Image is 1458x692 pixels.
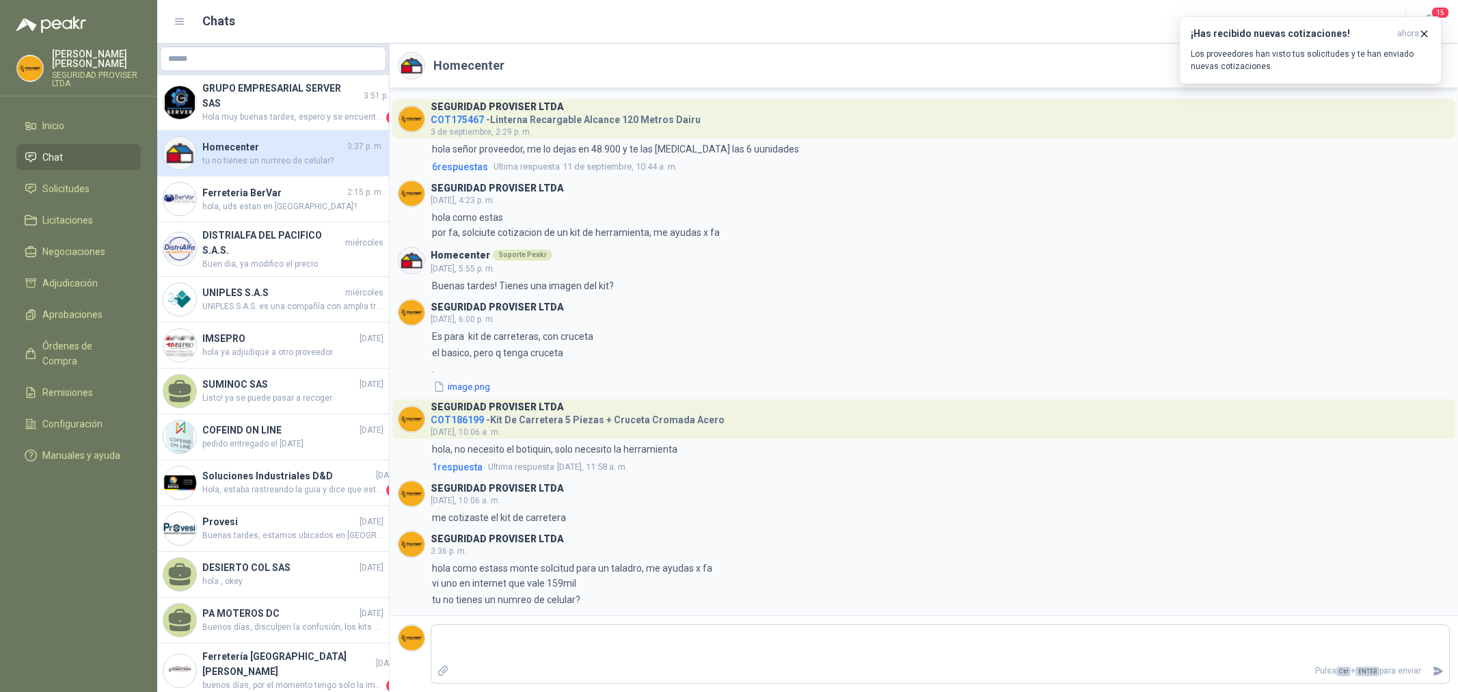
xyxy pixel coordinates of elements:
img: Company Logo [399,481,424,507]
a: Company LogoProvesi[DATE]Buenas tardes, estamos ubicados en [GEOGRAPHIC_DATA]. Cinta reflectiva: ... [157,506,389,552]
h4: PA MOTEROS DC [202,606,357,621]
span: UNIPLES S.A.S. es una compañía con amplia trayectoria en el mercado colombiano, ofrecemos solucio... [202,300,383,313]
span: COT175467 [431,114,484,125]
a: 1respuestaUltima respuesta[DATE], 11:58 a. m. [429,460,1450,475]
p: tu no tienes un numreo de celular? [432,592,580,607]
img: Company Logo [163,137,196,170]
span: Ultima respuesta [494,160,560,174]
span: Negociaciones [42,244,105,259]
span: Ctrl [1336,667,1351,676]
span: 1 respuesta [432,460,483,475]
span: 11 de septiembre, 10:44 a. m. [494,160,677,174]
span: [DATE] [360,378,383,391]
span: Hola, estaba rastreando la guia y dice que esta en reparto [202,483,383,497]
span: Ultima respuesta [488,460,554,474]
img: Company Logo [163,512,196,545]
span: ENTER [1355,667,1379,676]
p: el basico, pero q tenga cruceta [432,345,563,360]
span: Buenos días, disculpen la confusión, los kits se encuentran en [GEOGRAPHIC_DATA], se hace el enví... [202,621,383,634]
span: Solicitudes [42,181,90,196]
div: Soporte Peakr [493,250,552,261]
p: . [432,362,491,377]
span: Remisiones [42,385,93,400]
h3: SEGURIDAD PROVISER LTDA [431,185,564,192]
a: Aprobaciones [16,302,141,328]
h1: Chats [202,12,235,31]
h4: SUMINOC SAS [202,377,357,392]
h4: Homecenter [202,139,345,155]
span: ahora [1397,28,1419,40]
h4: - Kit De Carretera 5 Piezas + Cruceta Cromada Acero [431,411,725,424]
img: Company Logo [163,86,196,119]
button: Enviar [1427,659,1449,683]
h4: COFEIND ON LINE [202,423,357,438]
span: 3:51 p. m. [364,90,400,103]
img: Company Logo [163,283,196,316]
p: hola, no necesito el botiquin, solo necesito la herramienta [432,442,677,457]
p: Los proveedores han visto tus solicitudes y te han enviado nuevas cotizaciones. [1191,48,1430,72]
h3: SEGURIDAD PROVISER LTDA [431,535,564,543]
a: PA MOTEROS DC[DATE]Buenos días, disculpen la confusión, los kits se encuentran en [GEOGRAPHIC_DAT... [157,598,389,643]
span: Manuales y ayuda [42,448,120,463]
a: Company LogoUNIPLES S.A.SmiércolesUNIPLES S.A.S. es una compañía con amplia trayectoria en el mer... [157,277,389,323]
span: miércoles [345,287,383,300]
p: hola como estass monte solcitud para un taladro, me ayudas x fa vi uno en internet que vale 159mil [432,561,712,591]
span: [DATE], 10:06 a. m. [431,496,500,505]
img: Company Logo [399,248,424,274]
a: Company LogoHomecenter3:37 p. m.tu no tienes un numreo de celular? [157,131,389,176]
span: 6 respuesta s [432,159,488,174]
h4: DESIERTO COL SAS [202,560,357,575]
h3: ¡Has recibido nuevas cotizaciones! [1191,28,1392,40]
button: 15 [1417,10,1442,34]
h4: Ferretería [GEOGRAPHIC_DATA][PERSON_NAME] [202,649,373,679]
a: Company LogoCOFEIND ON LINE[DATE]pedido entregado el [DATE] [157,414,389,460]
span: [DATE] [376,469,400,482]
a: DESIERTO COL SAS[DATE]hola , okey [157,552,389,598]
span: [DATE] [360,332,383,345]
p: hola como estas por fa, solciute cotizacion de un kit de herramienta, me ayudas x fa [432,210,720,240]
p: Pulsa + para enviar [455,659,1427,683]
a: Company LogoGRUPO EMPRESARIAL SERVER SAS3:51 p. m.Hola muy buenas tardes, espero y se encuentre m... [157,75,389,131]
h3: SEGURIDAD PROVISER LTDA [431,103,564,111]
img: Company Logo [399,625,424,651]
a: Chat [16,144,141,170]
a: Manuales y ayuda [16,442,141,468]
h4: - Linterna Recargable Alcance 120 Metros Dairu [431,111,701,124]
img: Company Logo [399,106,424,132]
h3: SEGURIDAD PROVISER LTDA [431,403,564,411]
span: Licitaciones [42,213,93,228]
h4: IMSEPRO [202,331,357,346]
span: Configuración [42,416,103,431]
span: [DATE], 11:58 a. m. [488,460,627,474]
h3: Homecenter [431,252,490,259]
a: SUMINOC SAS[DATE]Listo! ya se puede pasar a recoger [157,369,389,414]
span: 3:37 p. m. [347,140,383,153]
span: 3:36 p. m. [431,546,467,556]
span: Adjudicación [42,276,98,291]
a: Company LogoFerreteria BerVar2:15 p. m.hola, uds estan en [GEOGRAPHIC_DATA]? [157,176,389,222]
span: Hola muy buenas tardes, espero y se encuentre muy bien. El taladro lo solicitan en alguna marca e... [202,111,383,124]
img: Logo peakr [16,16,86,33]
h4: Soluciones Industriales D&D [202,468,373,483]
a: Solicitudes [16,176,141,202]
span: pedido entregado el [DATE] [202,438,383,451]
span: 1 [386,111,400,124]
span: tu no tienes un numreo de celular? [202,155,383,168]
span: [DATE], 4:23 p. m. [431,196,495,205]
span: 15 [1431,6,1450,19]
p: Buenas tardes! Tienes una imagen del kit? [432,278,614,293]
a: 6respuestasUltima respuesta11 de septiembre, 10:44 a. m. [429,159,1450,174]
img: Company Logo [163,421,196,453]
span: 2:15 p. m. [347,186,383,199]
h4: Provesi [202,514,357,529]
h4: GRUPO EMPRESARIAL SERVER SAS [202,81,361,111]
span: [DATE] [360,561,383,574]
img: Company Logo [163,466,196,499]
span: 3 de septiembre, 2:29 p. m. [431,127,532,137]
a: Órdenes de Compra [16,333,141,374]
a: Licitaciones [16,207,141,233]
a: Company LogoIMSEPRO[DATE]hola ya adjudique a otro proveedor [157,323,389,369]
span: miércoles [345,237,383,250]
p: [PERSON_NAME] [PERSON_NAME] [52,49,141,68]
a: Company LogoSoluciones Industriales D&D[DATE]Hola, estaba rastreando la guia y dice que esta en r... [157,460,389,506]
